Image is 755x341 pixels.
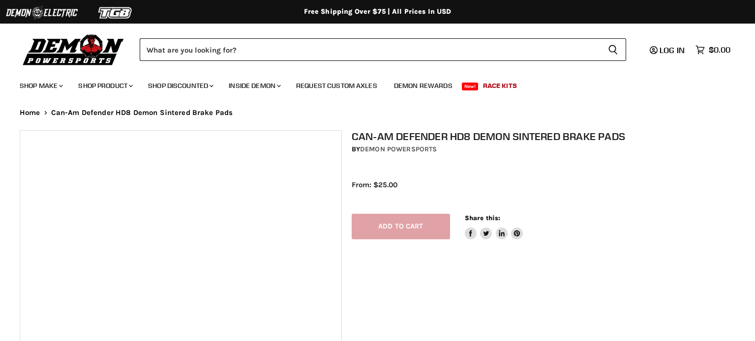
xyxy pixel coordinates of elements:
[289,76,385,96] a: Request Custom Axles
[691,43,735,57] a: $0.00
[51,109,233,117] span: Can-Am Defender HD8 Demon Sintered Brake Pads
[221,76,287,96] a: Inside Demon
[20,109,40,117] a: Home
[141,76,219,96] a: Shop Discounted
[79,3,152,22] img: TGB Logo 2
[465,214,500,222] span: Share this:
[71,76,139,96] a: Shop Product
[140,38,626,61] form: Product
[12,76,69,96] a: Shop Make
[20,32,127,67] img: Demon Powersports
[645,46,691,55] a: Log in
[660,45,685,55] span: Log in
[352,130,745,142] h1: Can-Am Defender HD8 Demon Sintered Brake Pads
[600,38,626,61] button: Search
[476,76,524,96] a: Race Kits
[352,144,745,155] div: by
[709,45,730,55] span: $0.00
[462,83,479,90] span: New!
[12,72,728,96] ul: Main menu
[5,3,79,22] img: Demon Electric Logo 2
[140,38,600,61] input: Search
[360,145,437,153] a: Demon Powersports
[387,76,460,96] a: Demon Rewards
[352,180,397,189] span: From: $25.00
[465,214,523,240] aside: Share this:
